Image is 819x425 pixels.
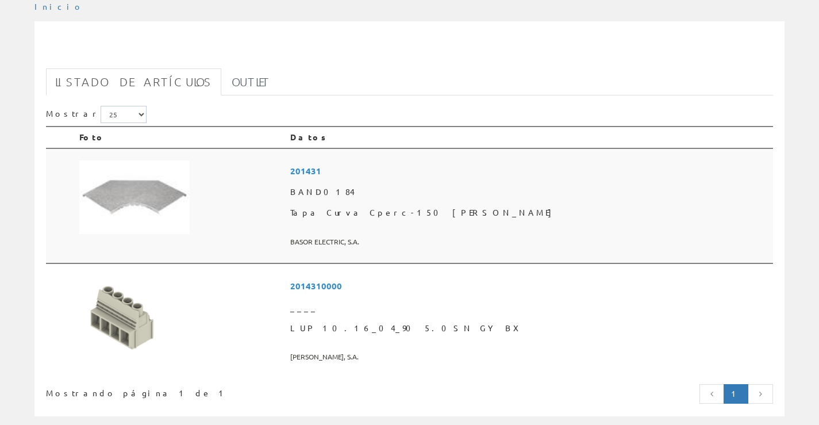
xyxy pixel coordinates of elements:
[101,106,147,123] select: Mostrar
[290,160,768,182] span: 201431
[699,384,725,404] a: Página anterior
[290,347,768,366] span: [PERSON_NAME], S.A.
[222,68,279,95] a: Outlet
[290,232,768,251] span: BASOR ELECTRIC, S.A.
[290,318,768,339] span: LUP 10.16_04_90 5.0SN GY BX
[75,127,286,148] th: Foto
[286,127,773,148] th: Datos
[46,383,339,399] div: Mostrando página 1 de 1
[46,40,773,63] h1: 201431
[46,106,147,123] label: Mostrar
[46,68,221,95] a: Listado de artículos
[79,160,190,235] img: Foto artículo Tapa Curva Cperc-150 Gs Basor (192x128.50393700787)
[724,384,748,404] a: Página actual
[290,182,768,202] span: BAND0184
[290,202,768,223] span: Tapa Curva Cperc-150 [PERSON_NAME]
[79,275,166,362] img: Foto artículo LUP 10.16_04_90 5.0SN GY BX (150x150)
[290,275,768,297] span: 2014310000
[34,1,83,12] a: Inicio
[290,297,768,318] span: ____
[748,384,773,404] a: Página siguiente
